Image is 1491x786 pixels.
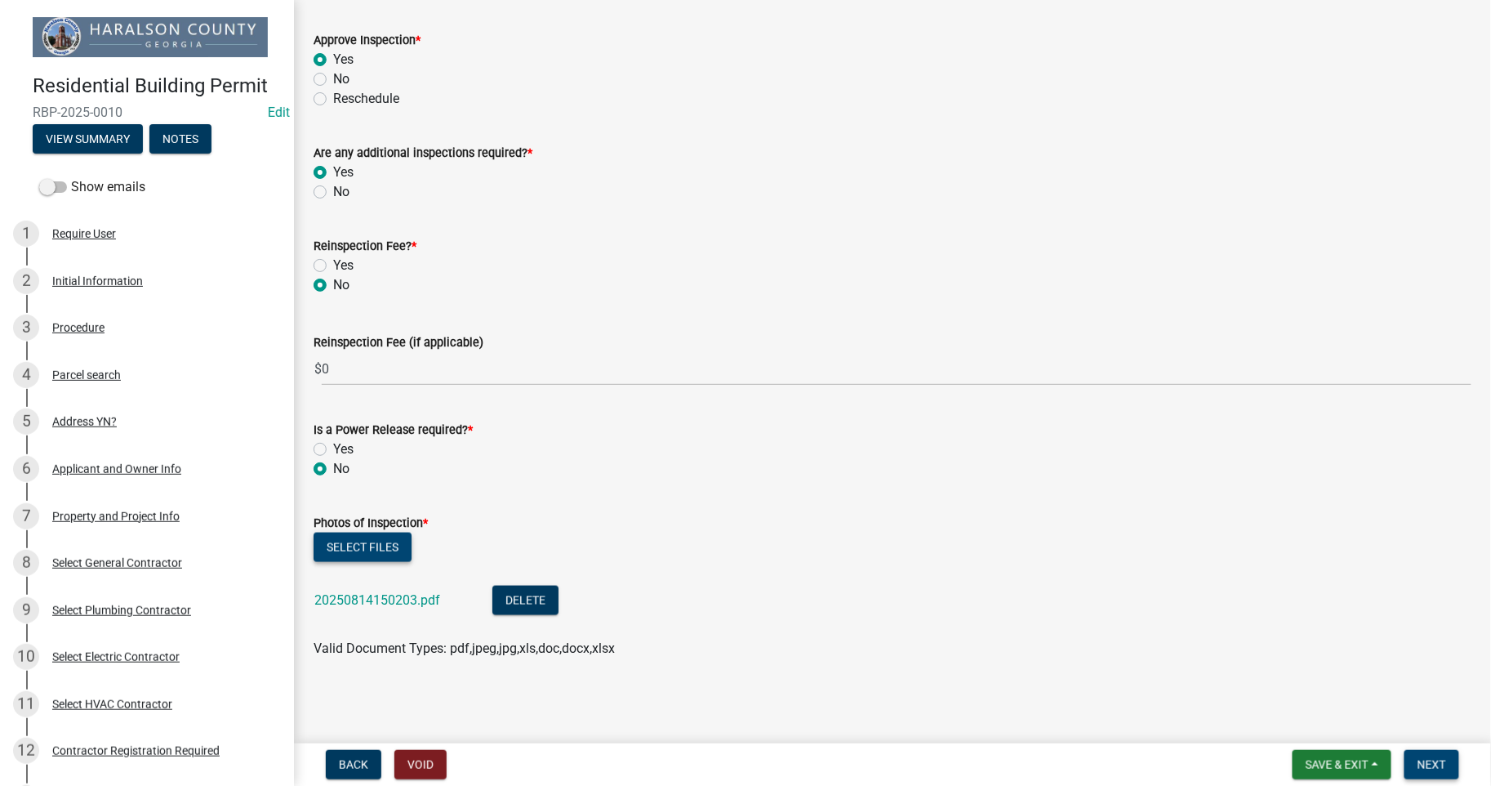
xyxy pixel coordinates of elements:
label: No [333,69,349,89]
a: 20250814150203.pdf [314,592,440,608]
label: Show emails [39,177,145,197]
button: Save & Exit [1293,750,1391,779]
button: Select files [314,533,412,562]
div: Initial Information [52,275,143,287]
div: 6 [13,456,39,482]
label: Photos of Inspection [314,518,428,529]
wm-modal-confirm: Summary [33,133,143,146]
wm-modal-confirm: Notes [149,133,211,146]
label: Yes [333,163,354,182]
div: Select Plumbing Contractor [52,605,191,616]
button: View Summary [33,124,143,154]
button: Notes [149,124,211,154]
div: Parcel search [52,369,121,381]
h4: Residential Building Permit [33,74,281,98]
div: 7 [13,503,39,529]
label: Yes [333,256,354,275]
div: Select HVAC Contractor [52,699,172,710]
div: 8 [13,550,39,576]
label: No [333,459,349,479]
label: No [333,275,349,295]
wm-modal-confirm: Edit Application Number [268,105,290,120]
button: Next [1404,750,1459,779]
div: 11 [13,691,39,717]
label: No [333,182,349,202]
label: Are any additional inspections required? [314,148,532,159]
span: Next [1418,758,1446,771]
img: Haralson County, Georgia [33,17,268,57]
div: Applicant and Owner Info [52,463,181,475]
div: Address YN? [52,416,117,427]
span: Save & Exit [1306,758,1369,771]
button: Delete [492,586,559,615]
a: Edit [268,105,290,120]
label: Is a Power Release required? [314,425,473,436]
label: Approve Inspection [314,35,421,47]
wm-modal-confirm: Delete Document [492,594,559,610]
span: Back [339,758,368,771]
div: Contractor Registration Required [52,745,220,757]
span: Valid Document Types: pdf,jpeg,jpg,xls,doc,docx,xlsx [314,641,615,656]
div: 12 [13,738,39,764]
div: 1 [13,221,39,247]
div: 9 [13,597,39,623]
div: 3 [13,315,39,341]
label: Yes [333,50,354,69]
div: 5 [13,409,39,435]
div: Procedure [52,322,105,333]
label: Yes [333,440,354,459]
label: Reinspection Fee? [314,241,416,252]
label: Reinspection Fee (if applicable) [314,337,483,349]
button: Void [394,750,447,779]
div: Require User [52,228,116,239]
div: Select General Contractor [52,557,182,569]
div: Property and Project Info [52,511,180,522]
div: Select Electric Contractor [52,651,180,663]
span: $ [314,352,323,386]
span: RBP-2025-0010 [33,105,261,120]
div: 2 [13,268,39,294]
button: Back [326,750,381,779]
div: 10 [13,644,39,670]
div: 4 [13,362,39,388]
label: Reschedule [333,89,399,109]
